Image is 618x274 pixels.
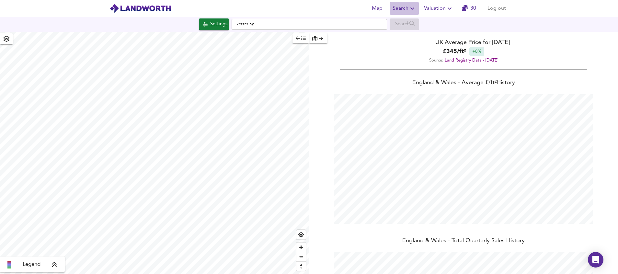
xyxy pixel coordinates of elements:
button: Settings [199,18,229,30]
div: Settings [210,20,227,29]
div: England & Wales - Total Quarterly Sales History [309,237,618,246]
button: Zoom in [296,243,306,252]
div: Open Intercom Messenger [588,252,603,268]
div: +8% [469,47,484,56]
b: £ 345 / ft² [443,47,466,56]
div: Enable a Source before running a Search [390,18,419,30]
input: Enter a location... [232,19,387,30]
span: Log out [487,4,506,13]
div: Click to configure Search Settings [199,18,229,30]
a: Land Registry Data - [DATE] [445,58,498,63]
button: Find my location [296,230,306,239]
img: logo [109,4,171,13]
button: Reset bearing to north [296,261,306,271]
button: Map [367,2,387,15]
span: Search [393,4,416,13]
button: 30 [459,2,479,15]
span: Valuation [424,4,453,13]
button: Search [390,2,419,15]
div: England & Wales - Average £/ ft² History [309,79,618,88]
div: Source: [309,56,618,65]
span: Reset bearing to north [296,262,306,271]
span: Legend [23,261,40,268]
button: Log out [485,2,509,15]
button: Valuation [421,2,456,15]
div: UK Average Price for [DATE] [309,38,618,47]
span: Map [369,4,385,13]
button: Zoom out [296,252,306,261]
a: 30 [462,4,476,13]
